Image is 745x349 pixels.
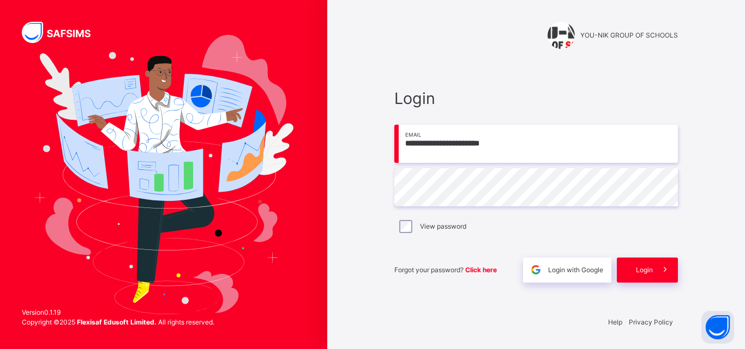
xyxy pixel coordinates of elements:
[701,311,734,344] button: Open asap
[77,318,157,326] strong: Flexisaf Edusoft Limited.
[420,222,466,231] label: View password
[580,30,678,40] span: YOU-NIK GROUP OF SCHOOLS
[608,318,622,326] a: Help
[636,265,653,275] span: Login
[22,308,214,317] span: Version 0.1.19
[465,266,497,274] a: Click here
[394,87,678,110] span: Login
[530,264,542,276] img: google.396cfc9801f0270233282035f929180a.svg
[394,266,497,274] span: Forgot your password?
[22,318,214,326] span: Copyright © 2025 All rights reserved.
[548,265,603,275] span: Login with Google
[629,318,673,326] a: Privacy Policy
[34,35,293,314] img: Hero Image
[22,22,104,43] img: SAFSIMS Logo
